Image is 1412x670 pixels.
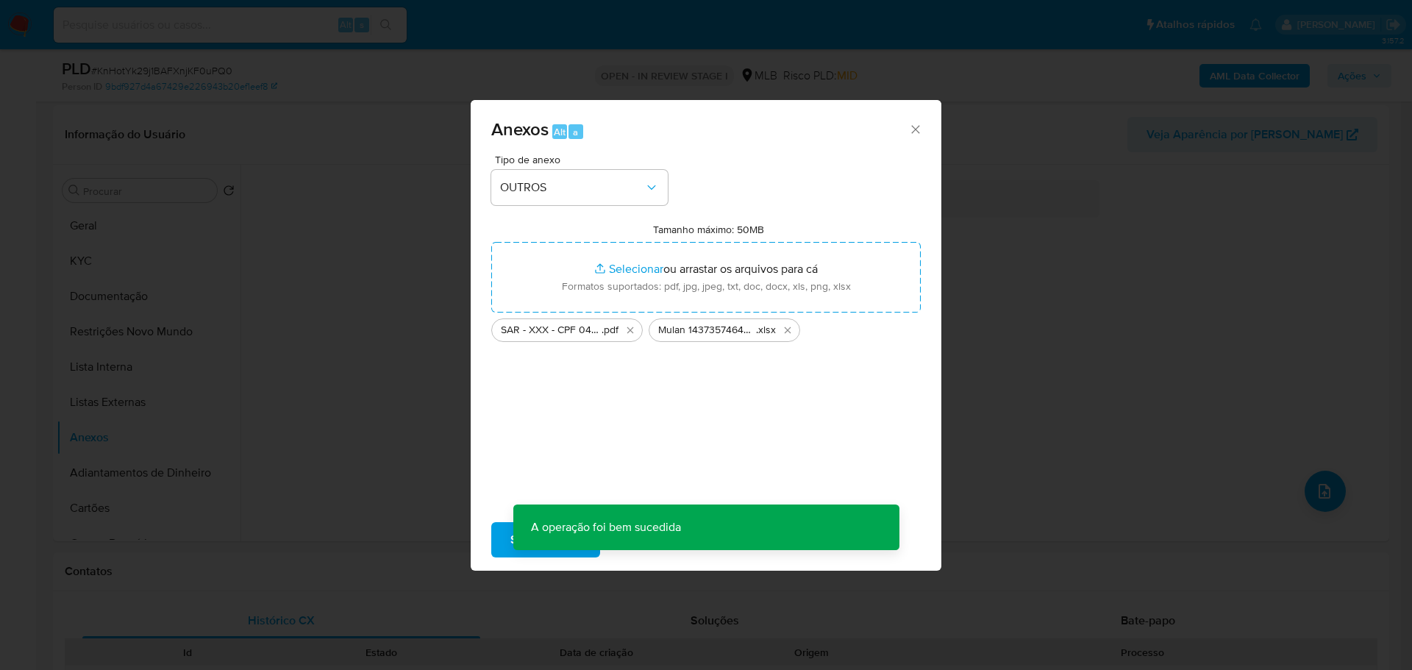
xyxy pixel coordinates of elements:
span: a [573,125,578,139]
span: .pdf [602,323,618,338]
ul: Arquivos selecionados [491,313,921,342]
span: Tipo de anexo [495,154,671,165]
span: Cancelar [625,524,673,556]
button: OUTROS [491,170,668,205]
button: Excluir SAR - XXX - CPF 04857781301 - SAMUEL MARTINS RIBEIRO NETO.pdf [621,321,639,339]
span: Subir arquivo [510,524,581,556]
span: .xlsx [756,323,776,338]
button: Excluir Mulan 1437357464_2025_09_02_16_08_35.xlsx [779,321,796,339]
span: Anexos [491,116,549,142]
span: Alt [554,125,566,139]
span: SAR - XXX - CPF 04857781301 - [PERSON_NAME] [PERSON_NAME] [PERSON_NAME] [501,323,602,338]
button: Fechar [908,122,921,135]
label: Tamanho máximo: 50MB [653,223,764,236]
span: OUTROS [500,180,644,195]
p: A operação foi bem sucedida [513,505,699,550]
button: Subir arquivo [491,522,600,557]
span: Mulan 1437357464_2025_09_02_16_08_35 [658,323,756,338]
